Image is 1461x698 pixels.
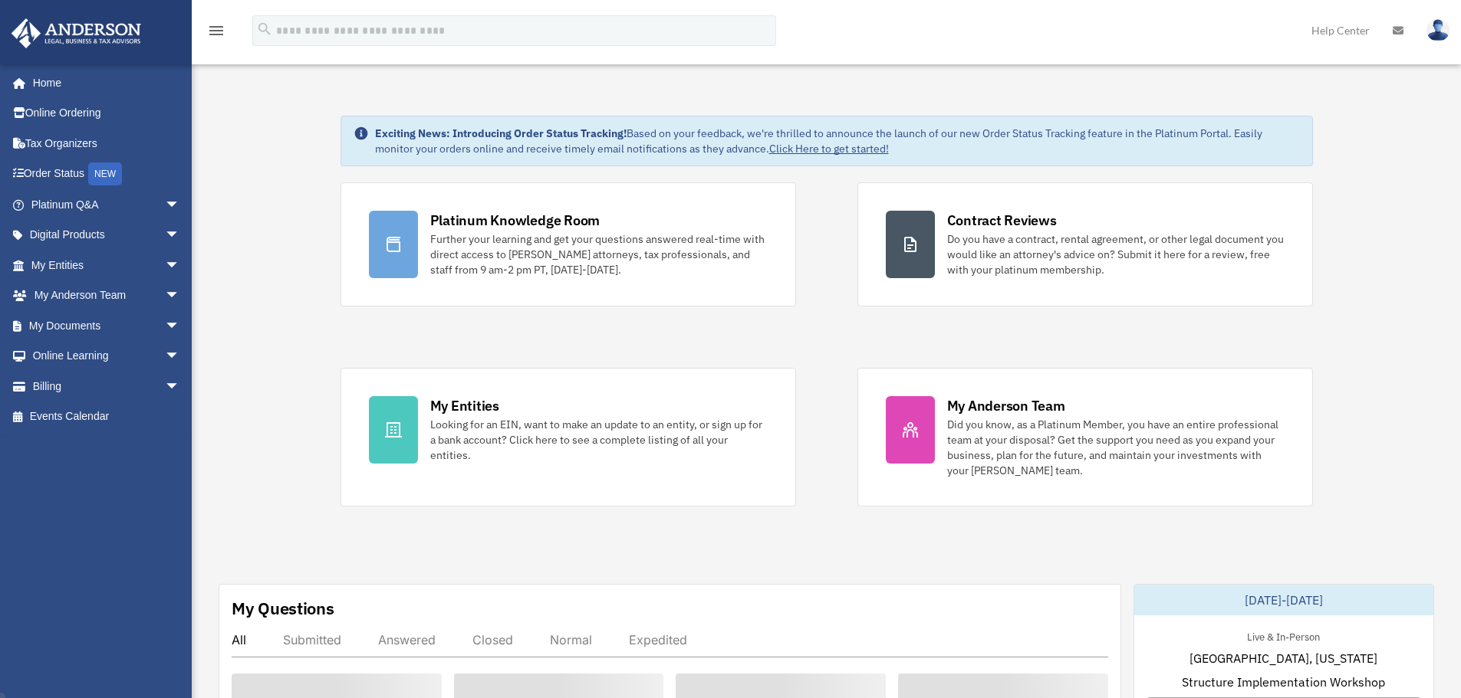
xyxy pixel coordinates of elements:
i: search [256,21,273,38]
span: arrow_drop_down [165,250,196,281]
span: arrow_drop_down [165,189,196,221]
div: Looking for an EIN, want to make an update to an entity, or sign up for a bank account? Click her... [430,417,768,463]
a: My Entitiesarrow_drop_down [11,250,203,280]
div: Platinum Knowledge Room [430,211,601,230]
a: Tax Organizers [11,128,203,159]
div: Contract Reviews [947,211,1057,230]
span: arrow_drop_down [165,371,196,402]
div: Live & In-Person [1235,628,1332,644]
a: Contract Reviews Do you have a contract, rental agreement, or other legal document you would like... [857,182,1313,306]
a: Home [11,67,196,98]
div: My Entities [430,396,499,415]
span: arrow_drop_down [165,280,196,312]
span: arrow_drop_down [165,310,196,342]
div: Closed [472,632,513,647]
strong: Exciting News: Introducing Order Status Tracking! [375,126,627,140]
div: Expedited [629,632,687,647]
div: Do you have a contract, rental agreement, or other legal document you would like an attorney's ad... [947,231,1285,277]
span: Structure Implementation Workshop [1182,673,1385,691]
a: Online Ordering [11,98,203,129]
div: Normal [550,632,592,647]
a: My Documentsarrow_drop_down [11,310,203,341]
a: My Entities Looking for an EIN, want to make an update to an entity, or sign up for a bank accoun... [341,368,796,506]
a: Platinum Q&Aarrow_drop_down [11,189,203,220]
div: Further your learning and get your questions answered real-time with direct access to [PERSON_NAM... [430,231,768,277]
span: arrow_drop_down [165,220,196,251]
div: Did you know, as a Platinum Member, you have an entire professional team at your disposal? Get th... [947,417,1285,478]
a: Events Calendar [11,401,203,432]
div: My Questions [232,597,334,620]
div: Based on your feedback, we're thrilled to announce the launch of our new Order Status Tracking fe... [375,126,1300,156]
span: arrow_drop_down [165,341,196,372]
a: Order StatusNEW [11,159,203,190]
div: [DATE]-[DATE] [1134,585,1433,615]
div: Submitted [283,632,341,647]
a: My Anderson Teamarrow_drop_down [11,280,203,311]
a: Digital Productsarrow_drop_down [11,220,203,251]
div: All [232,632,246,647]
i: menu [207,21,225,40]
a: Platinum Knowledge Room Further your learning and get your questions answered real-time with dire... [341,182,796,306]
img: Anderson Advisors Platinum Portal [7,18,146,48]
div: NEW [88,162,122,185]
div: Answered [378,632,436,647]
a: My Anderson Team Did you know, as a Platinum Member, you have an entire professional team at your... [857,368,1313,506]
span: [GEOGRAPHIC_DATA], [US_STATE] [1190,649,1377,667]
a: Online Learningarrow_drop_down [11,341,203,372]
a: Billingarrow_drop_down [11,371,203,401]
div: My Anderson Team [947,396,1065,415]
a: Click Here to get started! [769,142,889,156]
a: menu [207,27,225,40]
img: User Pic [1426,19,1449,41]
